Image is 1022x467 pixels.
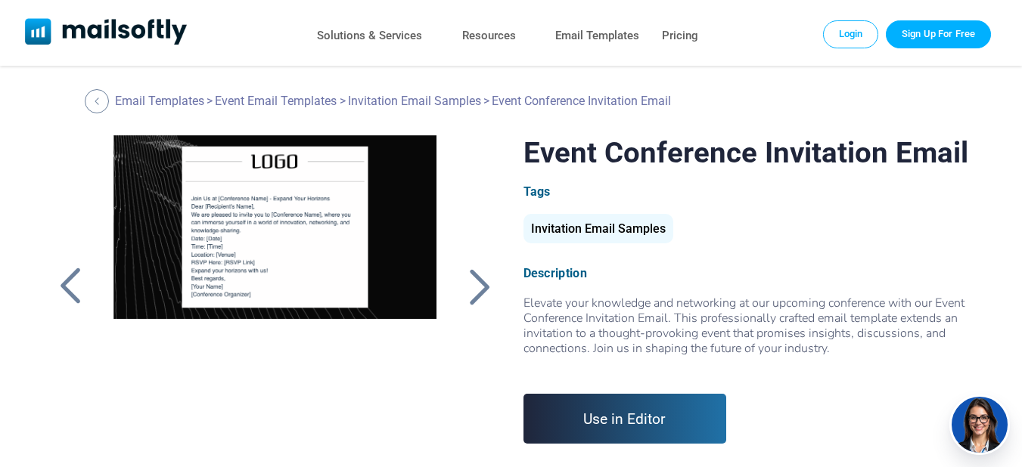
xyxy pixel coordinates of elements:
a: Login [823,20,879,48]
a: Solutions & Services [317,25,422,47]
a: Use in Editor [523,394,727,444]
a: Trial [886,20,991,48]
div: Invitation Email Samples [523,214,673,243]
h1: Event Conference Invitation Email [523,135,971,169]
div: Description [523,266,971,280]
a: Back [51,267,89,306]
a: Invitation Email Samples [523,227,673,234]
a: Back [461,267,499,306]
a: Back [85,89,113,113]
div: Elevate your knowledge and networking at our upcoming conference with our Event Conference Invita... [523,295,971,356]
a: Resources [462,25,516,47]
a: Mailsoftly [25,18,188,48]
a: Email Templates [115,94,204,108]
a: Email Templates [555,25,639,47]
div: Tags [523,184,971,199]
a: Event Email Templates [215,94,337,108]
a: Invitation Email Samples [348,94,481,108]
a: Pricing [662,25,698,47]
